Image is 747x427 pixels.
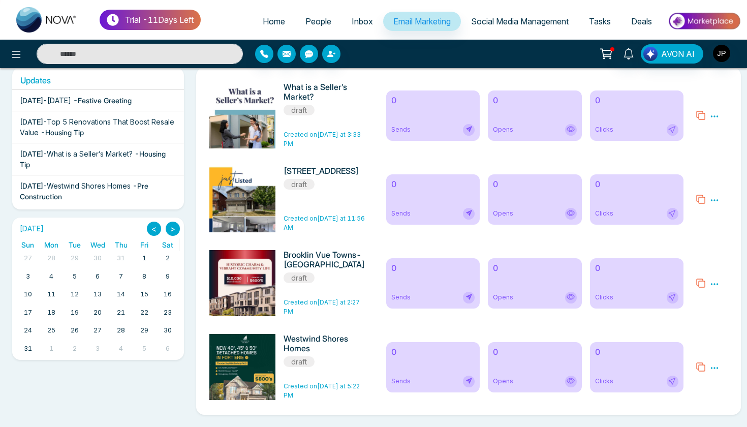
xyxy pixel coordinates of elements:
h6: 0 [595,179,678,189]
button: AVON AI [641,44,703,64]
button: < [147,222,161,236]
span: Created on [DATE] at 11:56 AM [284,215,365,231]
a: Social Media Management [461,12,579,31]
h6: 0 [493,179,576,189]
td: August 15, 2025 [133,287,156,306]
h6: 0 [391,347,475,357]
td: September 5, 2025 [133,342,156,360]
td: August 23, 2025 [156,306,179,324]
td: July 31, 2025 [109,251,133,269]
div: - [20,116,176,138]
h6: What is a Seller’s Market? [284,82,366,102]
a: August 8, 2025 [140,269,148,284]
span: Opens [493,125,513,134]
span: [DATE] [20,117,43,126]
a: September 1, 2025 [47,342,55,356]
span: Created on [DATE] at 5:22 PM [284,382,360,399]
span: Clicks [595,125,613,134]
a: Deals [621,12,662,31]
h6: Westwind Shores Homes [284,334,366,353]
a: August 18, 2025 [45,306,57,320]
div: - [20,95,132,106]
td: August 9, 2025 [156,269,179,288]
td: July 30, 2025 [86,251,110,269]
td: July 27, 2025 [16,251,40,269]
a: Tuesday [67,238,83,251]
td: August 20, 2025 [86,306,110,324]
span: Opens [493,293,513,302]
a: August 6, 2025 [94,269,102,284]
td: August 1, 2025 [133,251,156,269]
a: September 5, 2025 [140,342,148,356]
span: Clicks [595,377,613,386]
a: August 3, 2025 [24,269,32,284]
span: - Housing Tip [41,128,84,137]
a: August 2, 2025 [164,251,172,265]
a: August 29, 2025 [138,323,150,338]
a: August 13, 2025 [91,287,104,301]
a: August 19, 2025 [69,306,81,320]
img: User Avatar [713,45,730,62]
span: Sends [391,209,411,218]
td: September 4, 2025 [109,342,133,360]
a: August 9, 2025 [164,269,172,284]
td: August 5, 2025 [63,269,86,288]
a: August 21, 2025 [115,306,127,320]
div: - [20,148,176,170]
a: July 28, 2025 [45,251,57,265]
span: Opens [493,209,513,218]
a: August 10, 2025 [22,287,34,301]
a: Inbox [341,12,383,31]
iframe: Intercom live chat [712,392,737,417]
td: September 6, 2025 [156,342,179,360]
span: Created on [DATE] at 2:27 PM [284,298,360,315]
td: August 12, 2025 [63,287,86,306]
span: Clicks [595,293,613,302]
img: Market-place.gif [667,10,741,33]
a: July 30, 2025 [91,251,104,265]
h2: [DATE] [16,225,44,233]
a: August 11, 2025 [45,287,57,301]
td: August 2, 2025 [156,251,179,269]
span: AVON AI [661,48,695,60]
a: August 12, 2025 [69,287,81,301]
a: August 28, 2025 [115,323,127,338]
a: Thursday [113,238,130,251]
span: Social Media Management [471,16,569,26]
h6: 0 [391,96,475,105]
span: draft [284,356,315,367]
td: August 13, 2025 [86,287,110,306]
button: > [166,222,180,236]
img: Lead Flow [643,47,658,61]
span: Home [263,16,285,26]
td: July 28, 2025 [40,251,63,269]
span: Westwind Shores Homes [47,181,131,190]
a: Wednesday [88,238,107,251]
div: - [20,180,176,202]
td: August 24, 2025 [16,323,40,342]
span: Sends [391,377,411,386]
p: Trial - 11 Days Left [125,14,194,26]
h6: Brooklin Vue Towns-[GEOGRAPHIC_DATA] [284,250,366,269]
a: August 20, 2025 [91,306,104,320]
td: August 31, 2025 [16,342,40,360]
td: August 8, 2025 [133,269,156,288]
a: Tasks [579,12,621,31]
td: August 27, 2025 [86,323,110,342]
span: [DATE] [47,96,71,105]
td: August 30, 2025 [156,323,179,342]
a: August 24, 2025 [22,323,34,338]
td: August 3, 2025 [16,269,40,288]
a: August 22, 2025 [138,306,150,320]
a: August 25, 2025 [45,323,57,338]
a: August 27, 2025 [91,323,104,338]
span: Deals [631,16,652,26]
span: What is a Seller’s Market? [47,149,133,158]
a: September 3, 2025 [94,342,102,356]
a: August 4, 2025 [47,269,55,284]
h6: 0 [391,263,475,273]
a: August 16, 2025 [162,287,174,301]
h6: 0 [493,263,576,273]
td: August 17, 2025 [16,306,40,324]
span: - Festive Greeting [73,96,132,105]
